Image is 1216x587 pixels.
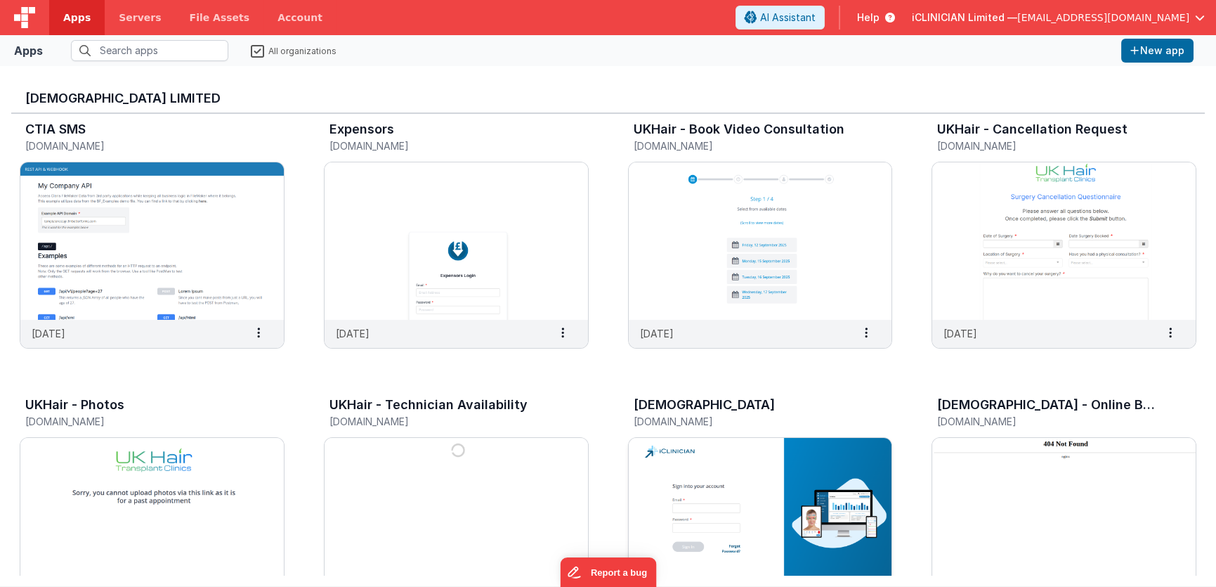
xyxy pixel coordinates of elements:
[634,122,844,136] h3: UKHair - Book Video Consultation
[912,11,1017,25] span: iCLINICIAN Limited —
[25,141,249,151] h5: [DOMAIN_NAME]
[937,141,1161,151] h5: [DOMAIN_NAME]
[736,6,825,30] button: AI Assistant
[25,398,124,412] h3: UKHair - Photos
[912,11,1205,25] button: iCLINICIAN Limited — [EMAIL_ADDRESS][DOMAIN_NAME]
[251,44,336,57] label: All organizations
[937,398,1157,412] h3: [DEMOGRAPHIC_DATA] - Online Bookings
[336,326,370,341] p: [DATE]
[14,42,43,59] div: Apps
[1121,39,1194,63] button: New app
[329,416,554,427] h5: [DOMAIN_NAME]
[119,11,161,25] span: Servers
[937,416,1161,427] h5: [DOMAIN_NAME]
[560,557,656,587] iframe: Marker.io feedback button
[25,122,86,136] h3: CTIA SMS
[190,11,250,25] span: File Assets
[329,122,394,136] h3: Expensors
[25,91,1191,105] h3: [DEMOGRAPHIC_DATA] Limited
[63,11,91,25] span: Apps
[634,141,858,151] h5: [DOMAIN_NAME]
[71,40,228,61] input: Search apps
[329,398,528,412] h3: UKHair - Technician Availability
[32,326,65,341] p: [DATE]
[640,326,674,341] p: [DATE]
[937,122,1127,136] h3: UKHair - Cancellation Request
[25,416,249,427] h5: [DOMAIN_NAME]
[1017,11,1189,25] span: [EMAIL_ADDRESS][DOMAIN_NAME]
[857,11,880,25] span: Help
[760,11,816,25] span: AI Assistant
[943,326,977,341] p: [DATE]
[634,416,858,427] h5: [DOMAIN_NAME]
[329,141,554,151] h5: [DOMAIN_NAME]
[634,398,775,412] h3: [DEMOGRAPHIC_DATA]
